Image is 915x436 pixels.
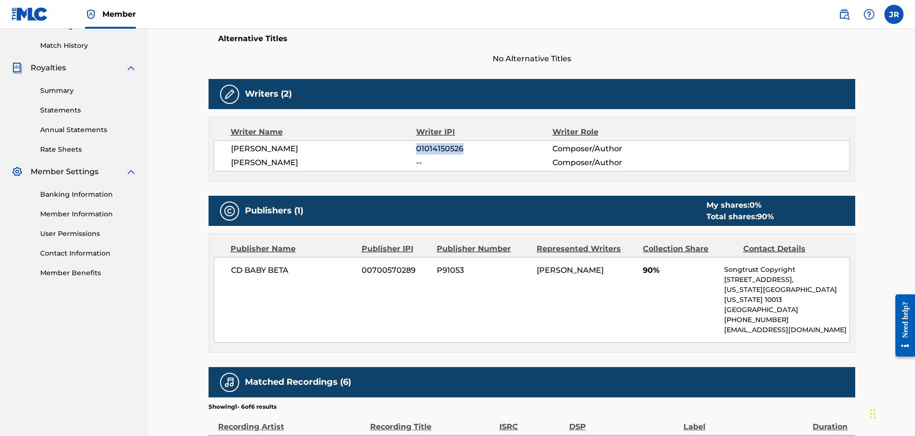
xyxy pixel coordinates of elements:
p: [EMAIL_ADDRESS][DOMAIN_NAME] [724,325,849,335]
img: Member Settings [11,166,23,178]
a: Banking Information [40,190,137,200]
a: Member Benefits [40,268,137,278]
div: Writer Role [552,126,676,138]
iframe: Resource Center [888,287,915,364]
a: Rate Sheets [40,145,137,155]
p: [STREET_ADDRESS], [724,275,849,285]
a: Public Search [835,5,854,24]
p: [GEOGRAPHIC_DATA] [724,305,849,315]
div: User Menu [884,5,904,24]
img: MLC Logo [11,7,48,21]
h5: Publishers (1) [245,205,303,216]
span: 01014150526 [416,143,552,155]
h5: Alternative Titles [218,34,846,44]
div: Recording Artist [218,411,365,433]
div: Writer Name [231,126,417,138]
span: [PERSON_NAME] [231,143,417,155]
span: P91053 [437,265,529,276]
img: expand [125,166,137,178]
div: My shares: [706,200,774,211]
div: Recording Title [370,411,495,433]
span: Composer/Author [552,143,676,155]
img: Matched Recordings [224,377,235,388]
span: [PERSON_NAME] [537,266,604,275]
span: 90 % [757,212,774,221]
p: Songtrust Copyright [724,265,849,275]
a: Match History [40,41,137,51]
img: Royalties [11,62,23,74]
div: Publisher IPI [362,243,430,255]
p: [US_STATE][GEOGRAPHIC_DATA][US_STATE] 10013 [724,285,849,305]
div: ISRC [499,411,564,433]
h5: Matched Recordings (6) [245,377,351,388]
span: Royalties [31,62,66,74]
span: 00700570289 [362,265,430,276]
div: Help [860,5,879,24]
p: Showing 1 - 6 of 6 results [209,402,276,411]
div: Duration [813,411,850,433]
div: Drag [870,400,876,428]
img: Publishers [224,205,235,217]
a: Annual Statements [40,125,137,135]
div: DSP [569,411,679,433]
span: 0 % [750,201,761,210]
div: Writer IPI [416,126,552,138]
span: Composer/Author [552,157,676,168]
img: help [863,9,875,20]
a: Statements [40,105,137,115]
span: -- [416,157,552,168]
img: Top Rightsholder [85,9,97,20]
iframe: Chat Widget [867,390,915,436]
div: Publisher Number [437,243,529,255]
img: expand [125,62,137,74]
span: Member Settings [31,166,99,178]
span: No Alternative Titles [209,53,855,65]
span: CD BABY BETA [231,265,355,276]
a: Summary [40,86,137,96]
div: Label [683,411,808,433]
div: Publisher Name [231,243,354,255]
img: Writers [224,89,235,100]
div: Total shares: [706,211,774,223]
img: search [838,9,850,20]
a: Member Information [40,209,137,219]
div: Collection Share [643,243,736,255]
p: [PHONE_NUMBER] [724,315,849,325]
a: Contact Information [40,248,137,258]
a: User Permissions [40,229,137,239]
div: Represented Writers [537,243,636,255]
div: Contact Details [743,243,836,255]
h5: Writers (2) [245,89,292,100]
span: 90% [643,265,717,276]
span: [PERSON_NAME] [231,157,417,168]
span: Member [102,9,136,20]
